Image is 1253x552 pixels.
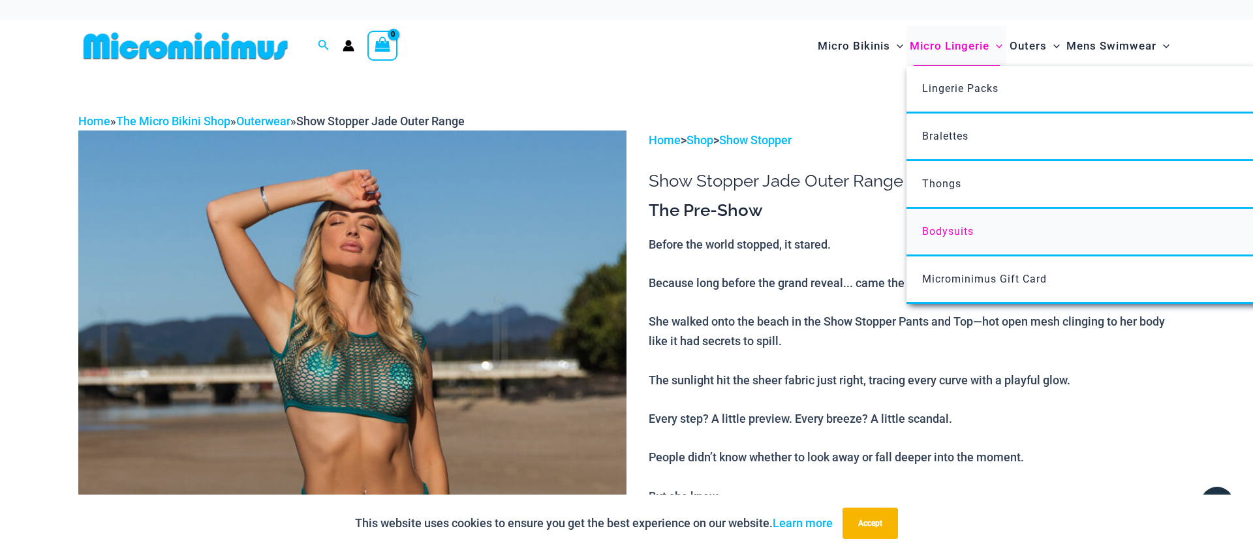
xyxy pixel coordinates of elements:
[116,114,230,128] a: The Micro Bikini Shop
[922,82,998,95] span: Lingerie Packs
[687,133,713,147] a: Shop
[78,114,465,128] span: » » »
[818,29,890,63] span: Micro Bikinis
[78,114,110,128] a: Home
[922,130,968,142] span: Bralettes
[989,29,1002,63] span: Menu Toggle
[296,114,465,128] span: Show Stopper Jade Outer Range
[1006,26,1063,66] a: OutersMenu ToggleMenu Toggle
[343,40,354,52] a: Account icon link
[1010,29,1047,63] span: Outers
[814,26,906,66] a: Micro BikinisMenu ToggleMenu Toggle
[649,171,1175,191] h1: Show Stopper Jade Outer Range
[649,200,1175,222] h3: The Pre-Show
[236,114,290,128] a: Outerwear
[843,508,898,539] button: Accept
[890,29,903,63] span: Menu Toggle
[1156,29,1169,63] span: Menu Toggle
[367,31,397,61] a: View Shopping Cart, empty
[719,133,792,147] a: Show Stopper
[1063,26,1173,66] a: Mens SwimwearMenu ToggleMenu Toggle
[78,31,293,61] img: MM SHOP LOGO FLAT
[922,273,1047,285] span: Microminimus Gift Card
[922,225,974,238] span: Bodysuits
[922,177,961,190] span: Thongs
[1066,29,1156,63] span: Mens Swimwear
[355,514,833,533] p: This website uses cookies to ensure you get the best experience on our website.
[773,516,833,530] a: Learn more
[649,133,681,147] a: Home
[906,26,1006,66] a: Micro LingerieMenu ToggleMenu Toggle
[812,24,1175,68] nav: Site Navigation
[649,130,1175,150] p: > >
[1047,29,1060,63] span: Menu Toggle
[910,29,989,63] span: Micro Lingerie
[318,38,330,54] a: Search icon link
